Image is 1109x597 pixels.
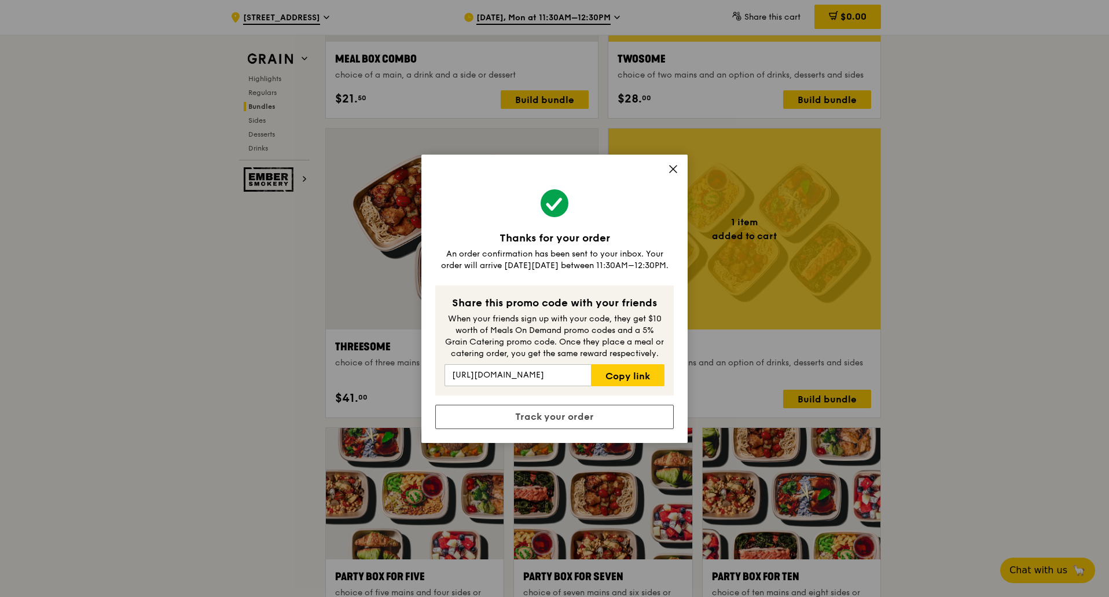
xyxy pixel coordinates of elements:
a: Copy link [591,364,664,386]
div: Share this promo code with your friends [445,295,664,311]
div: When your friends sign up with your code, they get $10 worth of Meals On Demand promo codes and a... [445,313,664,360]
div: An order confirmation has been sent to your inbox. Your order will arrive [DATE][DATE] between 11... [435,248,674,272]
a: Track your order [435,405,674,429]
div: Thanks for your order [435,230,674,246]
